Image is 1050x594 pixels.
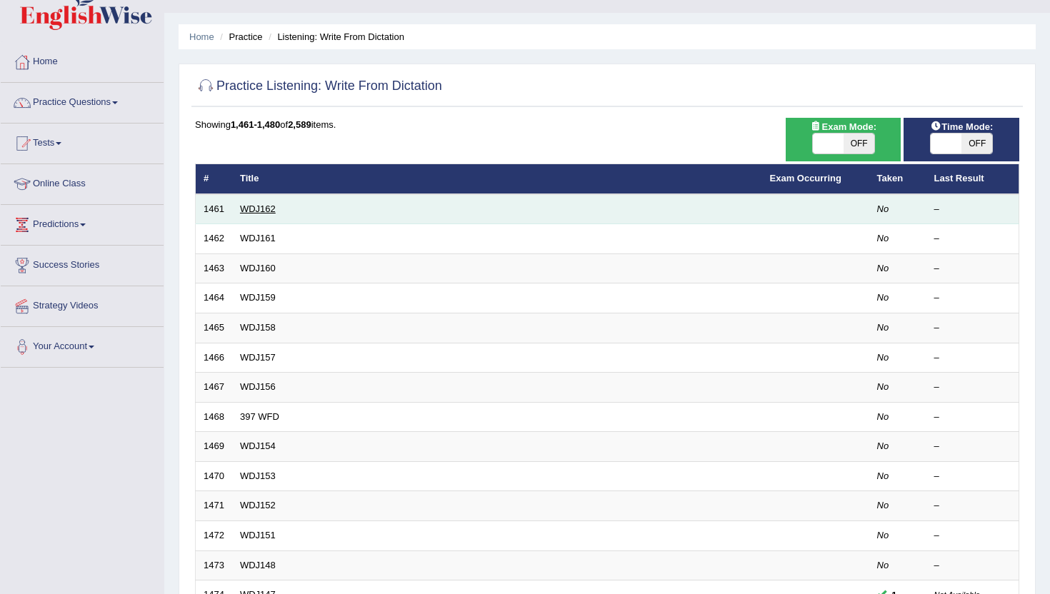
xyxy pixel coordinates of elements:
[240,292,276,303] a: WDJ159
[216,30,262,44] li: Practice
[240,352,276,363] a: WDJ157
[934,262,1011,276] div: –
[961,134,992,153] span: OFF
[240,203,276,214] a: WDJ162
[196,343,232,373] td: 1466
[240,411,279,422] a: 397 WFD
[195,118,1019,131] div: Showing of items.
[232,164,762,194] th: Title
[189,31,214,42] a: Home
[844,134,874,153] span: OFF
[240,322,276,333] a: WDJ158
[934,203,1011,216] div: –
[1,286,164,322] a: Strategy Videos
[877,203,889,214] em: No
[1,42,164,78] a: Home
[196,402,232,432] td: 1468
[195,76,442,97] h2: Practice Listening: Write From Dictation
[196,491,232,521] td: 1471
[934,440,1011,453] div: –
[934,559,1011,573] div: –
[877,292,889,303] em: No
[877,441,889,451] em: No
[231,119,280,130] b: 1,461-1,480
[196,164,232,194] th: #
[924,119,999,134] span: Time Mode:
[196,313,232,343] td: 1465
[196,253,232,283] td: 1463
[934,351,1011,365] div: –
[240,381,276,392] a: WDJ156
[196,461,232,491] td: 1470
[196,194,232,224] td: 1461
[804,119,881,134] span: Exam Mode:
[1,164,164,200] a: Online Class
[240,530,276,540] a: WDJ151
[1,205,164,241] a: Predictions
[196,283,232,313] td: 1464
[196,520,232,550] td: 1472
[240,233,276,243] a: WDJ161
[288,119,311,130] b: 2,589
[934,529,1011,543] div: –
[877,233,889,243] em: No
[240,560,276,570] a: WDJ148
[877,381,889,392] em: No
[877,500,889,510] em: No
[196,432,232,462] td: 1469
[1,246,164,281] a: Success Stories
[196,224,232,254] td: 1462
[934,291,1011,305] div: –
[786,118,901,161] div: Show exams occurring in exams
[877,263,889,273] em: No
[196,373,232,403] td: 1467
[934,321,1011,335] div: –
[877,322,889,333] em: No
[934,411,1011,424] div: –
[240,500,276,510] a: WDJ152
[877,411,889,422] em: No
[240,470,276,481] a: WDJ153
[926,164,1019,194] th: Last Result
[240,441,276,451] a: WDJ154
[869,164,926,194] th: Taken
[1,83,164,119] a: Practice Questions
[934,381,1011,394] div: –
[770,173,841,183] a: Exam Occurring
[934,232,1011,246] div: –
[877,530,889,540] em: No
[265,30,404,44] li: Listening: Write From Dictation
[1,327,164,363] a: Your Account
[1,124,164,159] a: Tests
[240,263,276,273] a: WDJ160
[934,499,1011,513] div: –
[877,560,889,570] em: No
[934,470,1011,483] div: –
[877,470,889,481] em: No
[196,550,232,580] td: 1473
[877,352,889,363] em: No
